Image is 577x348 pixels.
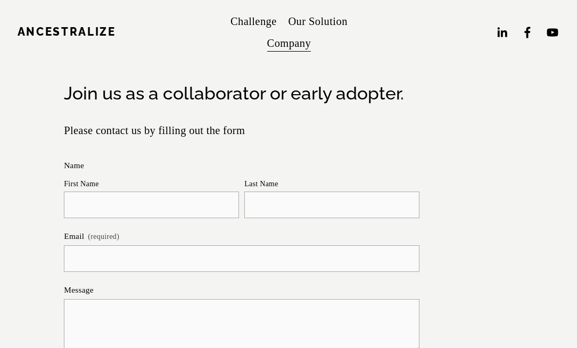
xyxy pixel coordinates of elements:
[88,230,119,243] span: (required)
[288,11,347,32] a: Our Solution
[267,34,311,53] span: Company
[64,82,513,105] h2: Join us as a collaborator or early adopter.
[267,32,311,54] a: folder dropdown
[521,26,534,39] a: Facebook
[495,26,509,39] a: LinkedIn
[244,177,419,192] div: Last Name
[18,26,116,38] a: Ancestralize
[64,121,513,140] p: Please contact us by filling out the form
[64,229,84,244] span: Email
[64,283,94,297] span: Message
[230,11,277,32] a: Challenge
[64,158,84,173] span: Name
[546,26,559,39] a: YouTube
[64,177,239,192] div: First Name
